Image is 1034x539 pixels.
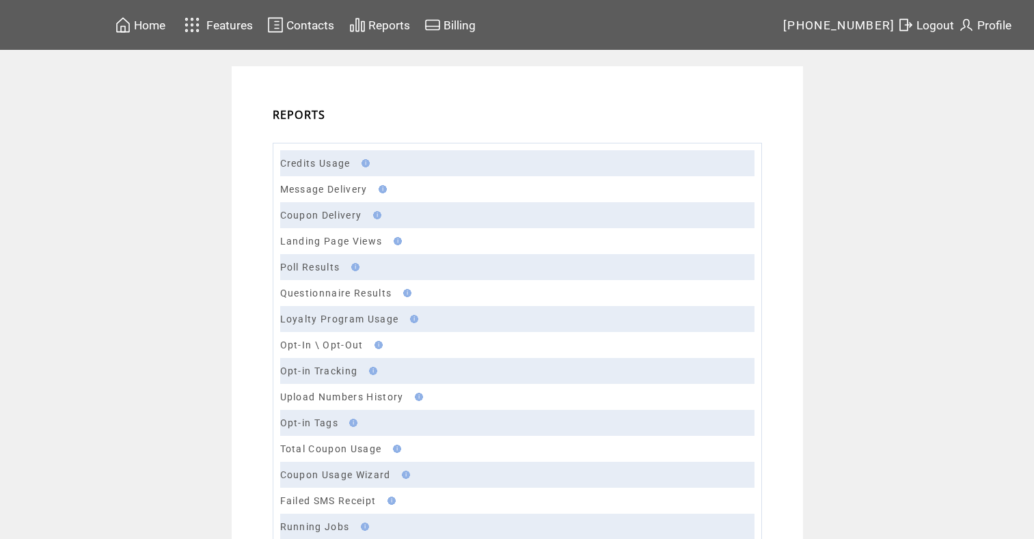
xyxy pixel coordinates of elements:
span: Billing [444,18,476,32]
a: Poll Results [280,262,340,273]
img: help.gif [369,211,381,219]
a: Upload Numbers History [280,391,404,402]
a: Failed SMS Receipt [280,495,377,506]
img: contacts.svg [267,16,284,33]
a: Coupon Usage Wizard [280,469,391,480]
img: help.gif [365,367,377,375]
a: Home [113,14,167,36]
span: [PHONE_NUMBER] [783,18,895,32]
img: help.gif [389,445,401,453]
img: help.gif [357,159,370,167]
img: features.svg [180,14,204,36]
img: help.gif [399,289,411,297]
span: Logout [916,18,954,32]
a: Coupon Delivery [280,210,362,221]
img: help.gif [357,523,369,531]
img: help.gif [390,237,402,245]
a: Opt-in Tags [280,417,339,428]
a: Opt-in Tracking [280,365,358,376]
span: Features [206,18,253,32]
img: creidtcard.svg [424,16,441,33]
span: Home [134,18,165,32]
a: Questionnaire Results [280,288,392,299]
a: Opt-In \ Opt-Out [280,340,364,350]
a: Contacts [265,14,336,36]
img: exit.svg [897,16,914,33]
img: help.gif [411,393,423,401]
span: Profile [977,18,1011,32]
img: help.gif [398,471,410,479]
img: chart.svg [349,16,366,33]
img: profile.svg [958,16,975,33]
img: help.gif [347,263,359,271]
a: Credits Usage [280,158,351,169]
img: help.gif [383,497,396,505]
a: Total Coupon Usage [280,443,382,454]
img: home.svg [115,16,131,33]
a: Billing [422,14,478,36]
a: Landing Page Views [280,236,383,247]
img: help.gif [345,419,357,427]
a: Loyalty Program Usage [280,314,399,324]
a: Reports [347,14,412,36]
a: Features [178,12,256,38]
a: Running Jobs [280,521,350,532]
a: Profile [956,14,1013,36]
img: help.gif [375,185,387,193]
img: help.gif [406,315,418,323]
img: help.gif [370,341,383,349]
a: Logout [895,14,956,36]
span: Reports [368,18,410,32]
a: Message Delivery [280,184,368,195]
span: REPORTS [273,107,326,122]
span: Contacts [286,18,334,32]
